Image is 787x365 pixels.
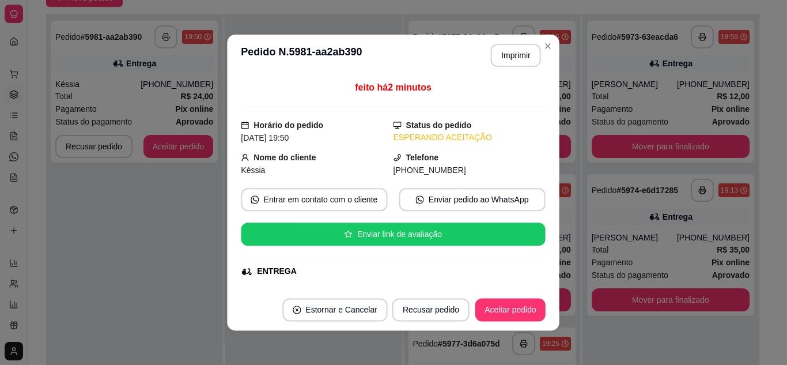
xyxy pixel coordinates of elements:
span: [DATE] 19:50 [241,133,289,142]
button: whats-appEnviar pedido ao WhatsApp [399,188,546,211]
strong: Nome do cliente [254,153,316,162]
span: whats-app [251,195,259,204]
span: close-circle [293,306,301,314]
button: Imprimir [491,44,542,67]
h3: Pedido N. 5981-aa2ab390 [241,44,362,67]
span: [PHONE_NUMBER] [393,165,466,175]
span: whats-app [416,195,424,204]
div: ENTREGA [258,265,297,277]
button: Recusar pedido [392,298,470,321]
strong: Status do pedido [406,121,472,130]
span: star [345,230,353,238]
span: feito há 2 minutos [355,82,432,92]
button: close-circleEstornar e Cancelar [283,298,388,321]
button: whats-appEntrar em contato com o cliente [241,188,388,211]
span: calendar [241,121,249,129]
span: phone [393,153,402,161]
span: Késsia [241,165,266,175]
span: user [241,153,249,161]
div: ESPERANDO ACEITAÇÃO [393,131,546,144]
span: desktop [393,121,402,129]
strong: Horário do pedido [254,121,324,130]
button: starEnviar link de avaliação [241,223,546,246]
button: Close [539,37,557,55]
strong: Telefone [406,153,439,162]
button: Aceitar pedido [476,298,546,321]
